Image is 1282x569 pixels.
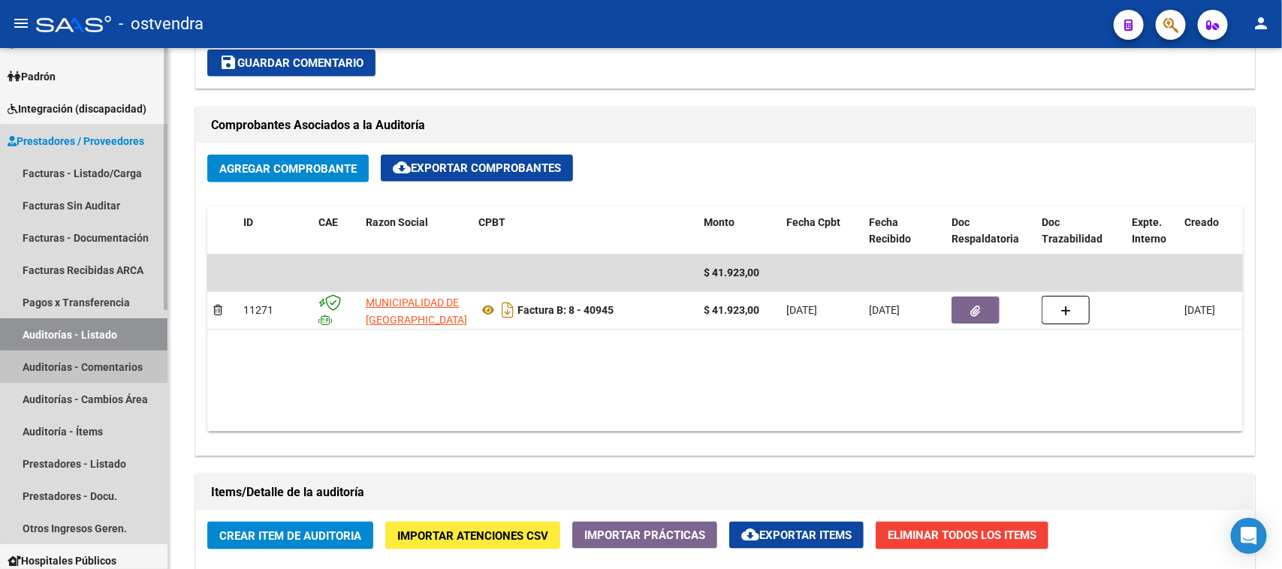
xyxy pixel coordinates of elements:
span: Importar Prácticas [584,528,705,542]
span: Fecha Cpbt [786,216,840,228]
span: Integración (discapacidad) [8,101,146,117]
datatable-header-cell: Fecha Cpbt [780,206,863,256]
span: Razon Social [366,216,428,228]
mat-icon: cloud_download [393,158,411,176]
mat-icon: menu [12,14,30,32]
mat-icon: cloud_download [741,525,759,543]
span: Expte. Interno [1132,216,1166,245]
datatable-header-cell: Fecha Recibido [863,206,946,256]
span: Crear Item de Auditoria [219,529,361,543]
span: Monto [704,216,735,228]
span: Doc Respaldatoria [952,216,1019,245]
span: Exportar Items [741,528,852,542]
datatable-header-cell: Expte. Interno [1126,206,1178,256]
datatable-header-cell: ID [237,206,312,256]
span: 11271 [243,304,273,316]
span: Exportar Comprobantes [393,161,561,175]
strong: $ 41.923,00 [704,304,759,316]
span: Prestadores / Proveedores [8,133,144,149]
div: Open Intercom Messenger [1231,518,1267,554]
i: Descargar documento [498,298,517,322]
datatable-header-cell: Razon Social [360,206,472,256]
span: $ 41.923,00 [704,266,759,278]
button: Eliminar Todos los Items [876,522,1048,549]
span: Importar Atenciones CSV [397,529,548,543]
span: CAE [318,216,338,228]
span: - ostvendra [119,8,204,41]
datatable-header-cell: Doc Trazabilidad [1036,206,1126,256]
span: CPBT [478,216,505,228]
span: Fecha Recibido [869,216,911,245]
span: [DATE] [1184,304,1215,316]
datatable-header-cell: Doc Respaldatoria [946,206,1036,256]
button: Importar Prácticas [572,522,717,549]
button: Crear Item de Auditoria [207,522,373,549]
span: Agregar Comprobante [219,162,357,176]
button: Guardar Comentario [207,50,376,77]
button: Exportar Items [729,522,864,549]
datatable-header-cell: CAE [312,206,360,256]
span: ID [243,216,253,228]
span: Guardar Comentario [219,56,363,70]
button: Agregar Comprobante [207,155,369,182]
datatable-header-cell: CPBT [472,206,698,256]
span: MUNICIPALIDAD DE [GEOGRAPHIC_DATA] [366,297,467,326]
span: Eliminar Todos los Items [888,528,1036,542]
span: [DATE] [869,304,900,316]
datatable-header-cell: Monto [698,206,780,256]
span: Doc Trazabilidad [1042,216,1103,245]
strong: Factura B: 8 - 40945 [517,304,614,316]
h1: Items/Detalle de la auditoría [211,480,1239,504]
span: Padrón [8,68,56,85]
span: Creado [1184,216,1219,228]
button: Importar Atenciones CSV [385,522,560,549]
span: Hospitales Públicos [8,552,116,569]
mat-icon: person [1252,14,1270,32]
mat-icon: save [219,53,237,71]
h1: Comprobantes Asociados a la Auditoría [211,113,1239,137]
span: [DATE] [786,304,817,316]
button: Exportar Comprobantes [381,155,573,182]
